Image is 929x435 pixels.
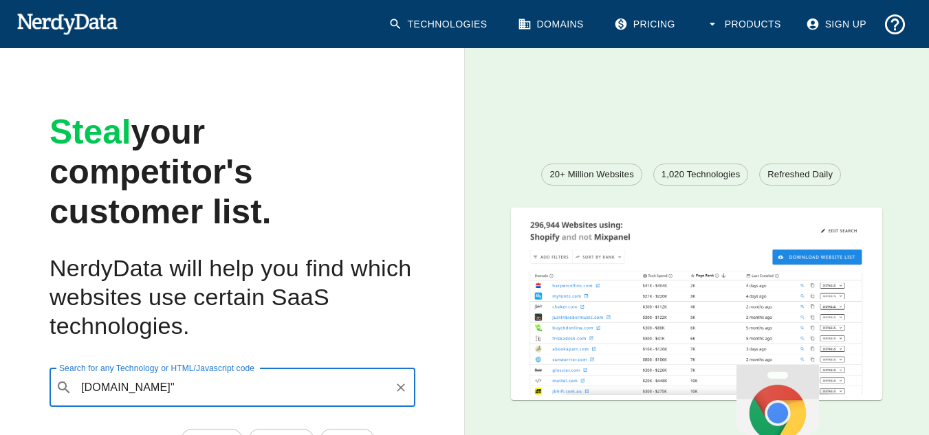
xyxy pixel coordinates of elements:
img: A screenshot of a report showing the total number of websites using Shopify [511,208,882,395]
label: Search for any Technology or HTML/Javascript code [59,362,254,374]
img: NerdyData.com [17,10,118,37]
a: Sign Up [798,7,877,42]
span: Steal [50,113,131,151]
h2: NerdyData will help you find which websites use certain SaaS technologies. [50,254,415,341]
button: Products [697,7,792,42]
a: Pricing [606,7,686,42]
h1: your competitor's customer list. [50,113,415,232]
span: 1,020 Technologies [654,168,748,181]
a: Refreshed Daily [759,164,841,186]
button: Support and Documentation [877,7,912,42]
span: 20+ Million Websites [542,168,641,181]
a: Technologies [380,7,499,42]
a: 1,020 Technologies [653,164,749,186]
button: Clear [391,378,411,397]
a: 20+ Million Websites [541,164,642,186]
div: Try our free Chrome Extension [736,365,819,435]
a: Domains [510,7,595,42]
span: Refreshed Daily [760,168,840,181]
